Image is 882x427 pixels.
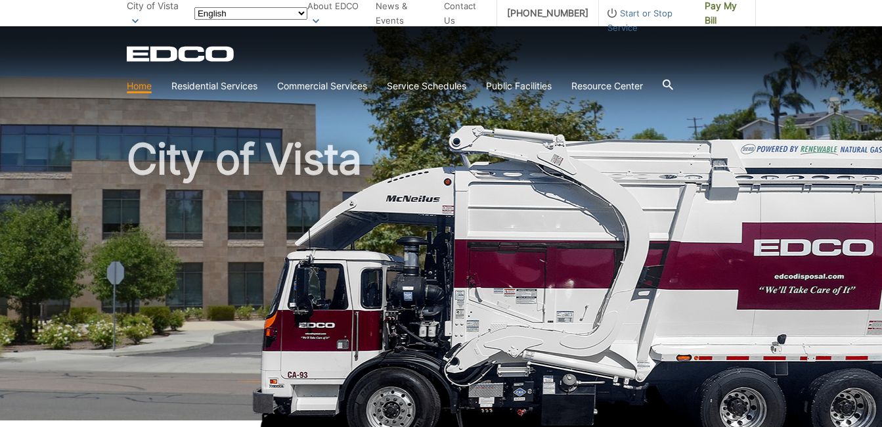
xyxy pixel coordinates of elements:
[171,79,257,93] a: Residential Services
[194,7,307,20] select: Select a language
[127,79,152,93] a: Home
[387,79,466,93] a: Service Schedules
[571,79,643,93] a: Resource Center
[486,79,552,93] a: Public Facilities
[127,46,236,62] a: EDCD logo. Return to the homepage.
[127,138,756,426] h1: City of Vista
[277,79,367,93] a: Commercial Services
